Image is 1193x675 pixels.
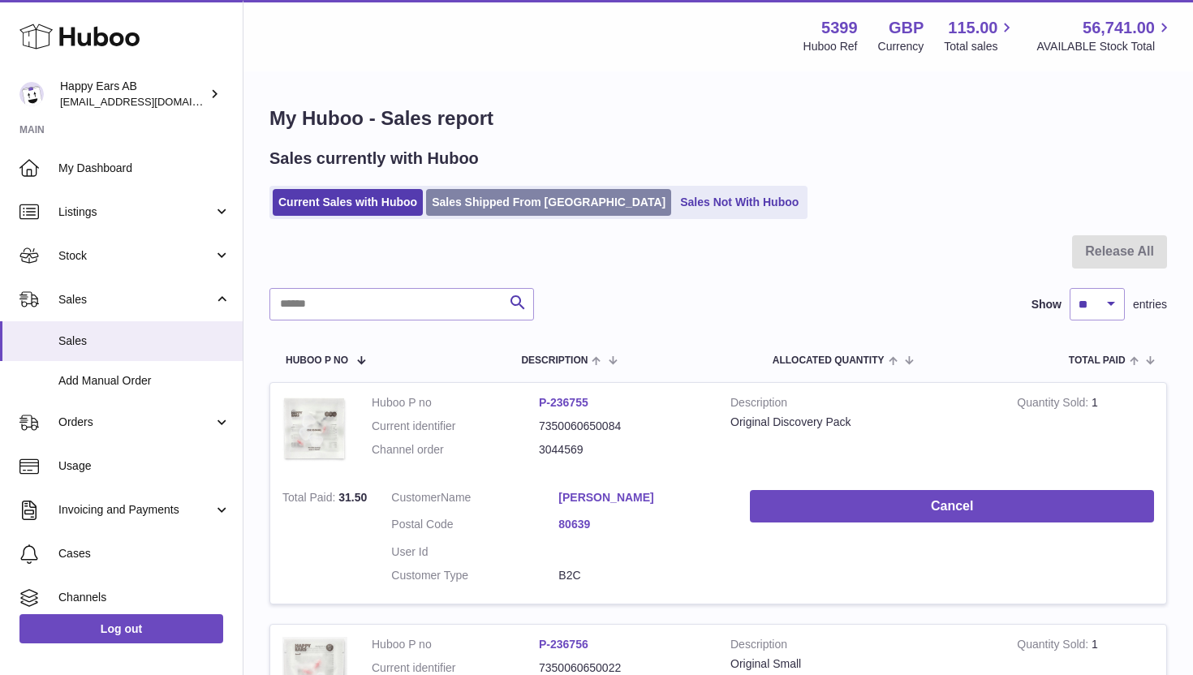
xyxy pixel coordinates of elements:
[282,395,347,462] img: 53991712582217.png
[803,39,858,54] div: Huboo Ref
[730,395,993,415] strong: Description
[1133,297,1167,312] span: entries
[1069,355,1126,366] span: Total paid
[773,355,885,366] span: ALLOCATED Quantity
[58,373,230,389] span: Add Manual Order
[58,292,213,307] span: Sales
[282,491,338,508] strong: Total Paid
[944,39,1016,54] span: Total sales
[558,517,726,532] a: 80639
[426,189,671,216] a: Sales Shipped From [GEOGRAPHIC_DATA]
[1036,17,1174,54] a: 56,741.00 AVAILABLE Stock Total
[821,17,858,39] strong: 5399
[889,17,924,39] strong: GBP
[750,490,1154,523] button: Cancel
[19,82,44,106] img: 3pl@happyearsearplugs.com
[730,415,993,430] div: Original Discovery Pack
[372,419,539,434] dt: Current identifier
[391,490,558,509] dt: Name
[558,490,726,505] a: [PERSON_NAME]
[944,17,1016,54] a: 115.00 Total sales
[521,355,588,366] span: Description
[948,17,997,39] span: 115.00
[1017,396,1092,413] strong: Quantity Sold
[269,105,1167,131] h1: My Huboo - Sales report
[1036,39,1174,54] span: AVAILABLE Stock Total
[338,491,367,504] span: 31.50
[58,333,230,349] span: Sales
[1031,297,1062,312] label: Show
[372,395,539,411] dt: Huboo P no
[730,656,993,672] div: Original Small
[58,546,230,561] span: Cases
[60,79,206,110] div: Happy Ears AB
[539,396,588,409] a: P-236755
[60,95,239,108] span: [EMAIL_ADDRESS][DOMAIN_NAME]
[539,419,706,434] dd: 7350060650084
[372,442,539,458] dt: Channel order
[1005,383,1166,478] td: 1
[58,204,213,220] span: Listings
[878,39,924,54] div: Currency
[730,637,993,656] strong: Description
[58,248,213,264] span: Stock
[58,458,230,474] span: Usage
[58,161,230,176] span: My Dashboard
[1017,638,1092,655] strong: Quantity Sold
[539,442,706,458] dd: 3044569
[558,568,726,583] dd: B2C
[273,189,423,216] a: Current Sales with Huboo
[58,415,213,430] span: Orders
[391,568,558,583] dt: Customer Type
[58,590,230,605] span: Channels
[286,355,348,366] span: Huboo P no
[269,148,479,170] h2: Sales currently with Huboo
[391,491,441,504] span: Customer
[372,637,539,652] dt: Huboo P no
[1083,17,1155,39] span: 56,741.00
[58,502,213,518] span: Invoicing and Payments
[391,544,558,560] dt: User Id
[539,638,588,651] a: P-236756
[19,614,223,643] a: Log out
[674,189,804,216] a: Sales Not With Huboo
[391,517,558,536] dt: Postal Code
